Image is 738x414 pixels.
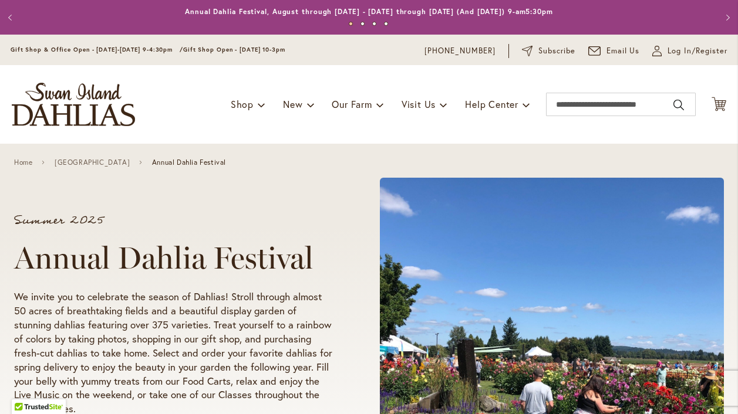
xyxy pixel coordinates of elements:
[652,45,727,57] a: Log In/Register
[231,98,254,110] span: Shop
[606,45,640,57] span: Email Us
[360,22,365,26] button: 2 of 4
[14,158,32,167] a: Home
[424,45,496,57] a: [PHONE_NUMBER]
[384,22,388,26] button: 4 of 4
[14,240,335,276] h1: Annual Dahlia Festival
[465,98,518,110] span: Help Center
[588,45,640,57] a: Email Us
[332,98,372,110] span: Our Farm
[55,158,130,167] a: [GEOGRAPHIC_DATA]
[715,6,738,29] button: Next
[11,46,183,53] span: Gift Shop & Office Open - [DATE]-[DATE] 9-4:30pm /
[185,7,553,16] a: Annual Dahlia Festival, August through [DATE] - [DATE] through [DATE] (And [DATE]) 9-am5:30pm
[538,45,575,57] span: Subscribe
[522,45,575,57] a: Subscribe
[12,83,135,126] a: store logo
[668,45,727,57] span: Log In/Register
[14,215,335,226] p: Summer 2025
[183,46,285,53] span: Gift Shop Open - [DATE] 10-3pm
[402,98,436,110] span: Visit Us
[152,158,226,167] span: Annual Dahlia Festival
[372,22,376,26] button: 3 of 4
[283,98,302,110] span: New
[349,22,353,26] button: 1 of 4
